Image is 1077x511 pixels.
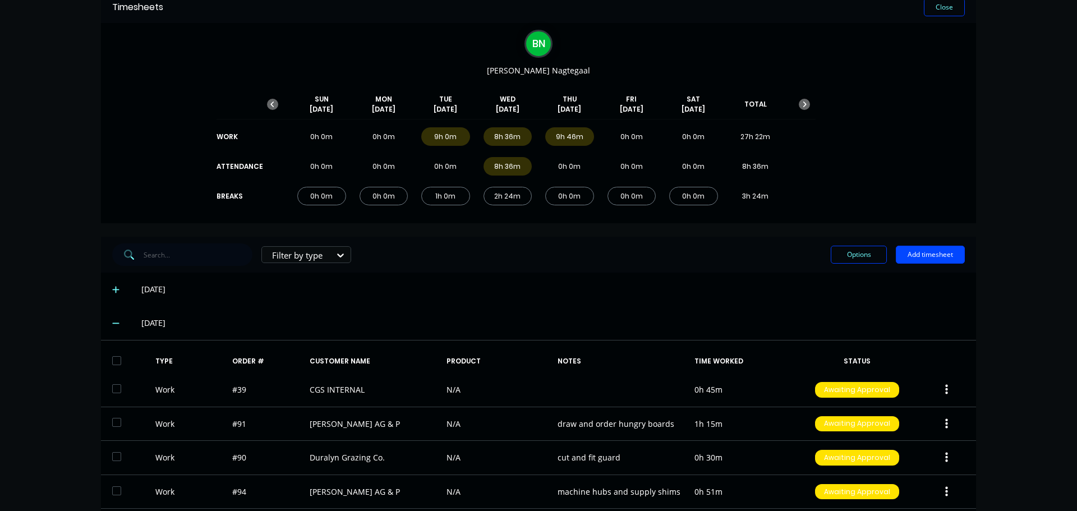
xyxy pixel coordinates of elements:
input: Search... [144,243,253,266]
span: [DATE] [682,104,705,114]
div: Awaiting Approval [815,416,899,432]
div: 27h 22m [731,127,780,146]
div: 0h 0m [669,187,718,205]
div: 8h 36m [484,157,532,176]
span: MON [375,94,392,104]
span: [DATE] [434,104,457,114]
div: ORDER # [232,356,301,366]
div: 9h 0m [421,127,470,146]
div: PRODUCT [447,356,549,366]
span: SAT [687,94,700,104]
span: THU [563,94,577,104]
div: 0h 0m [607,187,656,205]
span: TOTAL [744,99,767,109]
span: [DATE] [310,104,333,114]
div: 0h 0m [297,157,346,176]
span: [DATE] [620,104,643,114]
button: Options [831,246,887,264]
div: B N [524,30,553,58]
div: Timesheets [112,1,163,14]
div: [DATE] [141,317,965,329]
span: [DATE] [558,104,581,114]
div: 0h 0m [360,127,408,146]
div: BREAKS [217,191,261,201]
div: 0h 0m [607,127,656,146]
div: ATTENDANCE [217,162,261,172]
div: WORK [217,132,261,142]
div: 8h 36m [731,157,780,176]
button: Add timesheet [896,246,965,264]
span: [PERSON_NAME] Nagtegaal [487,65,590,76]
span: [DATE] [372,104,395,114]
div: 9h 46m [545,127,594,146]
div: 1h 0m [421,187,470,205]
div: 8h 36m [484,127,532,146]
div: TIME WORKED [694,356,797,366]
div: 0h 0m [669,157,718,176]
span: [DATE] [496,104,519,114]
div: CUSTOMER NAME [310,356,438,366]
span: FRI [626,94,637,104]
div: TYPE [155,356,224,366]
div: Awaiting Approval [815,450,899,466]
div: 0h 0m [669,127,718,146]
span: WED [500,94,516,104]
div: 0h 0m [297,127,346,146]
div: STATUS [806,356,908,366]
div: 0h 0m [360,157,408,176]
div: 0h 0m [545,187,594,205]
div: NOTES [558,356,685,366]
div: [DATE] [141,283,965,296]
div: 0h 0m [421,157,470,176]
span: TUE [439,94,452,104]
div: 0h 0m [360,187,408,205]
div: 0h 0m [607,157,656,176]
div: 0h 0m [297,187,346,205]
div: 0h 0m [545,157,594,176]
div: 3h 24m [731,187,780,205]
div: Awaiting Approval [815,484,899,500]
div: Awaiting Approval [815,382,899,398]
span: SUN [315,94,329,104]
div: 2h 24m [484,187,532,205]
